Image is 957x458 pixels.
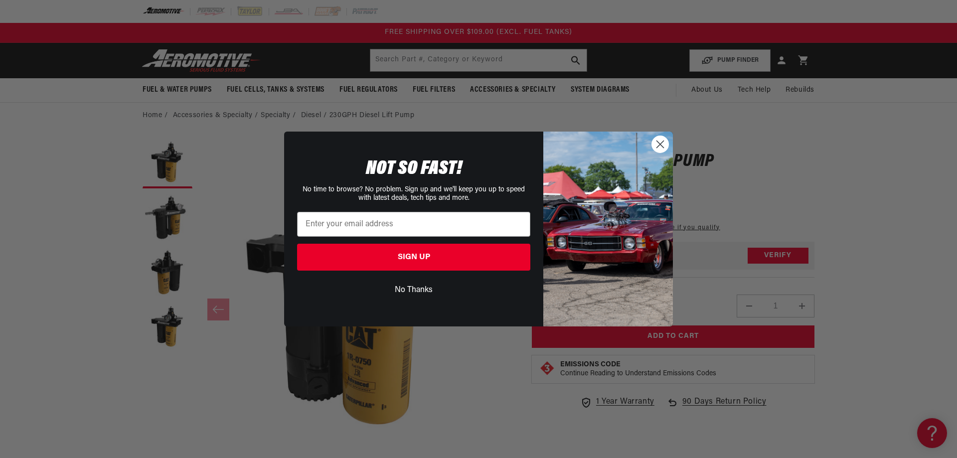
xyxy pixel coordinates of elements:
span: NOT SO FAST! [366,159,462,179]
button: No Thanks [297,281,530,300]
span: No time to browse? No problem. Sign up and we'll keep you up to speed with latest deals, tech tip... [303,186,525,202]
button: Close dialog [651,136,669,153]
input: Enter your email address [297,212,530,237]
button: SIGN UP [297,244,530,271]
img: 85cdd541-2605-488b-b08c-a5ee7b438a35.jpeg [543,132,673,326]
